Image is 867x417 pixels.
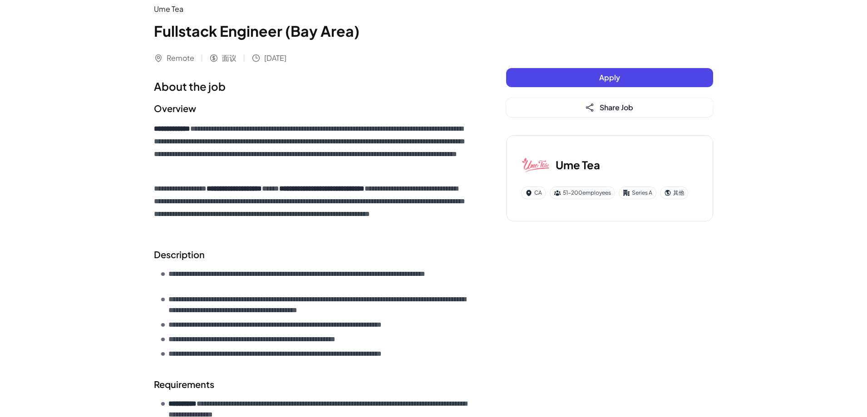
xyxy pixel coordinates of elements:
[521,186,546,199] div: CA
[600,103,633,112] span: Share Job
[599,73,620,82] span: Apply
[154,4,470,15] div: Ume Tea
[506,98,713,117] button: Share Job
[154,248,470,261] h2: Description
[556,157,600,173] h3: Ume Tea
[619,186,656,199] div: Series A
[264,53,286,64] span: [DATE]
[660,186,688,199] div: 其他
[154,20,470,42] h1: Fullstack Engineer (Bay Area)
[550,186,615,199] div: 51-200 employees
[154,78,470,94] h1: About the job
[521,150,550,179] img: Um
[154,102,470,115] h2: Overview
[506,68,713,87] button: Apply
[222,53,236,64] span: 面议
[154,378,470,391] h2: Requirements
[167,53,194,64] span: Remote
